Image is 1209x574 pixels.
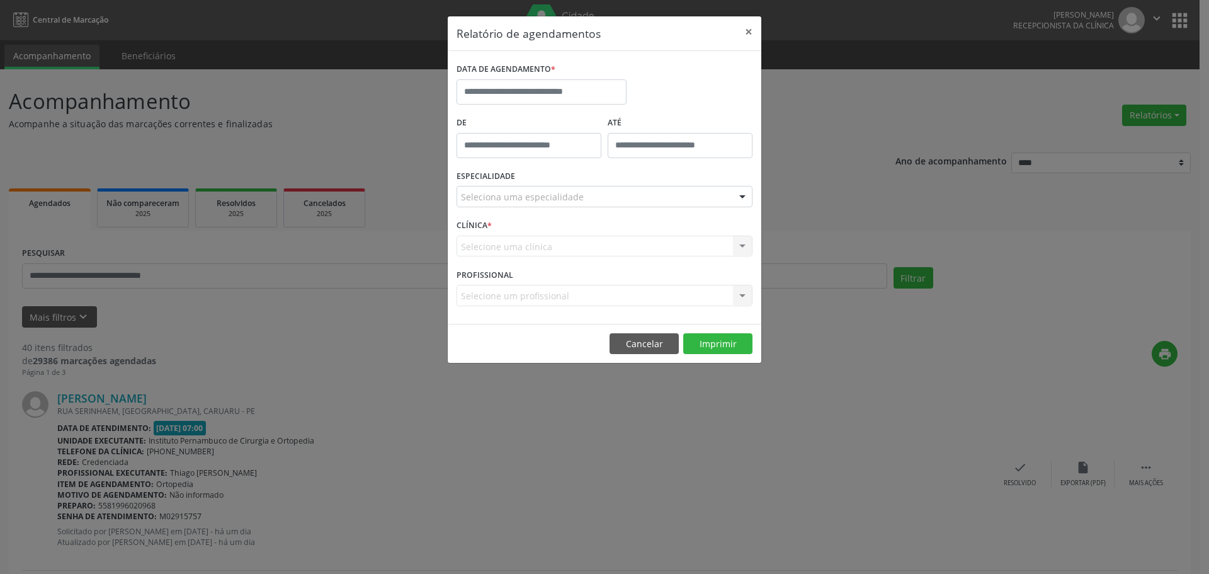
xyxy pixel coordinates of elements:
label: DATA DE AGENDAMENTO [457,60,555,79]
label: PROFISSIONAL [457,265,513,285]
button: Imprimir [683,333,752,355]
label: De [457,113,601,133]
label: ESPECIALIDADE [457,167,515,187]
span: Seleciona uma especialidade [461,190,584,204]
h5: Relatório de agendamentos [457,25,601,42]
button: Close [736,16,761,47]
label: ATÉ [608,113,752,133]
button: Cancelar [610,333,679,355]
label: CLÍNICA [457,216,492,236]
